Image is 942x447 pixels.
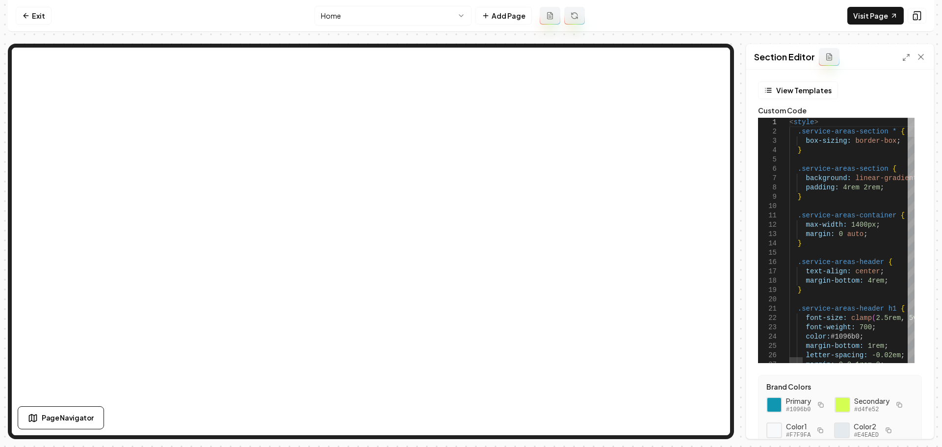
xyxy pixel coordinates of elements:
[758,351,777,360] div: 26
[16,7,52,25] a: Exit
[901,351,905,359] span: ;
[806,314,847,322] span: font-size:
[855,137,896,145] span: border-box
[798,146,802,154] span: }
[868,342,885,350] span: 1rem
[847,7,904,25] a: Visit Page
[880,184,884,191] span: ;
[806,351,868,359] span: letter-spacing:
[758,230,777,239] div: 13
[758,211,777,220] div: 11
[901,305,905,313] span: {
[758,146,777,155] div: 4
[876,221,880,229] span: ;
[806,174,851,182] span: background:
[758,276,777,286] div: 18
[758,360,777,369] div: 27
[789,118,793,126] span: <
[876,314,900,322] span: 2.5rem
[758,164,777,174] div: 6
[806,323,856,331] span: font-weight:
[798,258,884,266] span: .service-areas-header
[806,230,835,238] span: margin:
[758,183,777,192] div: 8
[758,127,777,136] div: 2
[758,286,777,295] div: 19
[843,184,860,191] span: 4rem
[758,248,777,258] div: 15
[766,422,782,438] div: Click to copy #F7F9FA
[793,118,814,126] span: style
[806,333,831,341] span: color:
[860,333,863,341] span: ;
[758,304,777,314] div: 21
[834,422,850,438] div: Click to copy #E4EAED
[901,314,905,322] span: ,
[892,165,896,173] span: {
[786,406,811,414] span: #1096b0
[766,383,914,390] label: Brand Colors
[758,118,777,127] div: 1
[868,277,885,285] span: 4rem
[786,421,811,431] span: Color 1
[855,174,917,182] span: linear-gradient
[831,333,860,341] span: #1096b0
[835,397,850,413] div: Click to copy secondary color
[758,342,777,351] div: 25
[889,258,892,266] span: {
[754,50,815,64] h2: Section Editor
[564,7,585,25] button: Regenerate page
[758,258,777,267] div: 16
[863,184,880,191] span: 2rem
[884,277,888,285] span: ;
[786,396,811,406] span: Primary
[758,267,777,276] div: 17
[855,267,880,275] span: center
[854,431,878,439] span: #E4EAED
[880,267,884,275] span: ;
[758,220,777,230] div: 12
[758,239,777,248] div: 14
[860,323,872,331] span: 700
[806,267,851,275] span: text-align:
[854,406,890,414] span: #d4fe52
[766,397,782,413] div: Click to copy primary color
[758,155,777,164] div: 5
[798,211,897,219] span: .service-areas-container
[819,48,839,66] button: Add admin section prompt
[806,221,847,229] span: max-width:
[758,174,777,183] div: 7
[798,286,802,294] span: }
[806,137,851,145] span: box-sizing:
[806,184,839,191] span: padding:
[863,230,867,238] span: ;
[798,193,802,201] span: }
[758,136,777,146] div: 3
[758,81,838,99] button: View Templates
[786,431,811,439] span: #F7F9FA
[42,413,94,423] span: Page Navigator
[798,305,884,313] span: .service-areas-header
[854,396,890,406] span: Secondary
[18,406,104,429] button: Page Navigator
[806,342,864,350] span: margin-bottom:
[901,211,905,219] span: {
[758,192,777,202] div: 9
[758,295,777,304] div: 20
[889,305,897,313] span: h1
[475,7,532,25] button: Add Page
[896,137,900,145] span: ;
[901,128,905,135] span: {
[872,351,901,359] span: -0.02em
[851,221,876,229] span: 1400px
[798,128,889,135] span: .service-areas-section
[872,323,876,331] span: ;
[758,202,777,211] div: 10
[884,342,888,350] span: ;
[847,230,864,238] span: auto
[540,7,560,25] button: Add admin page prompt
[798,239,802,247] span: }
[798,165,889,173] span: .service-areas-section
[758,332,777,342] div: 24
[872,314,876,322] span: (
